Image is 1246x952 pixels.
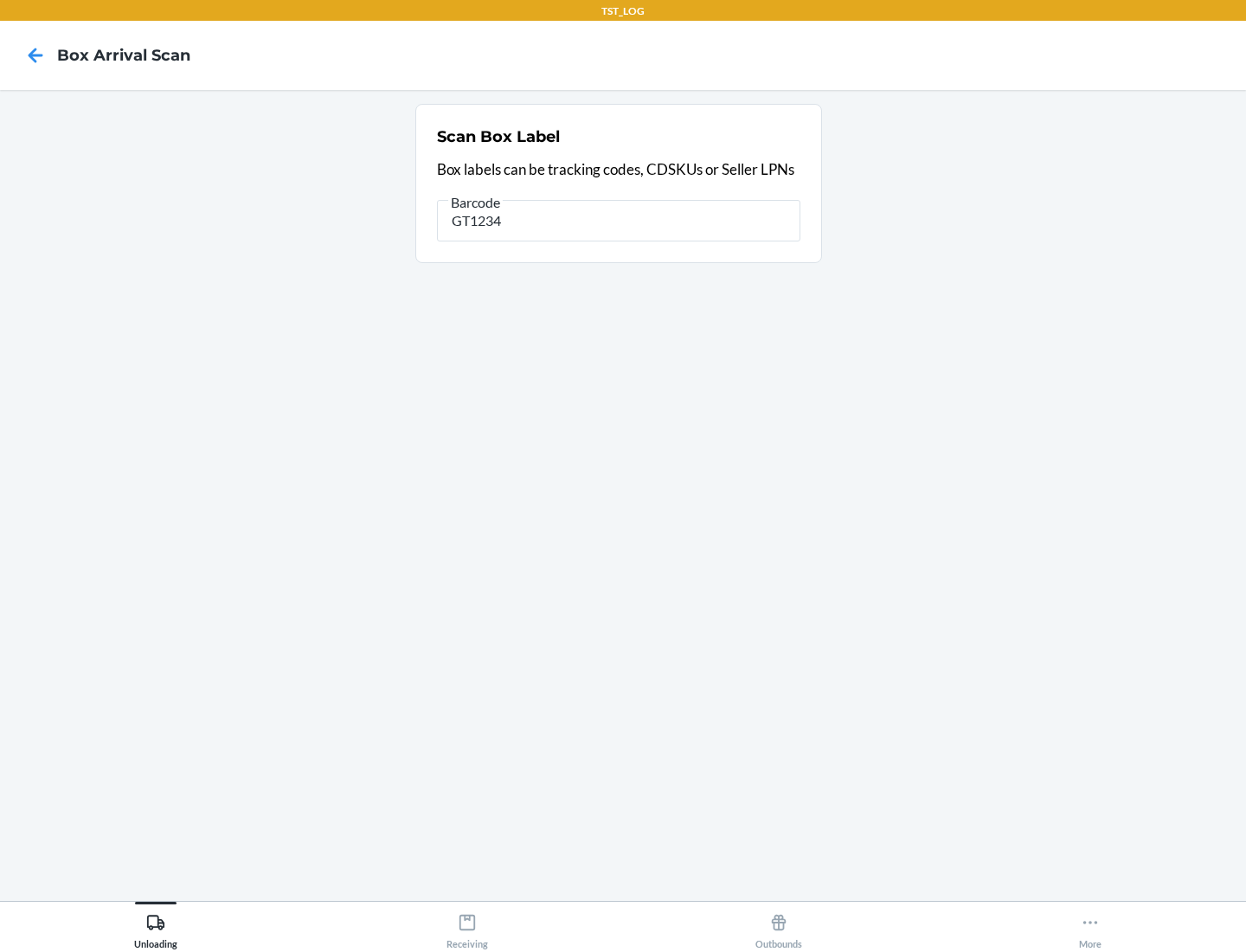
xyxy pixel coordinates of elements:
[437,158,800,181] p: Box labels can be tracking codes, CDSKUs or Seller LPNs
[437,125,560,148] h2: Scan Box Label
[601,3,645,19] p: TST_LOG
[446,906,488,949] div: Receiving
[437,200,800,241] input: Barcode
[448,194,503,211] span: Barcode
[755,906,802,949] div: Outbounds
[623,902,934,949] button: Outbounds
[934,902,1246,949] button: More
[1079,906,1101,949] div: More
[134,906,177,949] div: Unloading
[57,44,190,67] h4: Box Arrival Scan
[311,902,623,949] button: Receiving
